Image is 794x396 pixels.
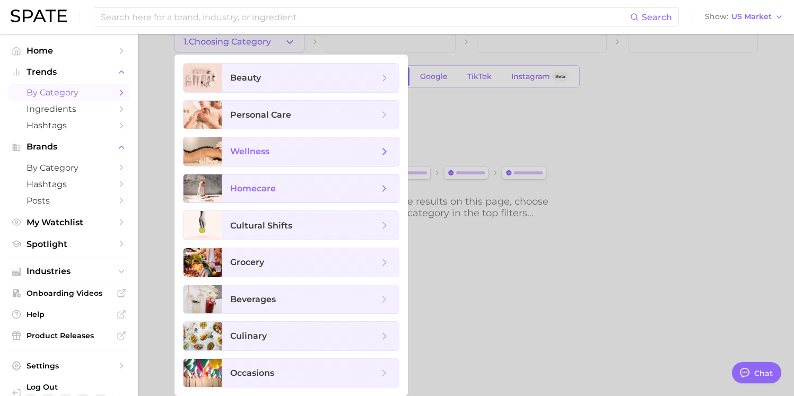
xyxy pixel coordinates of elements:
[731,14,772,20] span: US Market
[230,183,276,193] span: homecare
[230,146,269,156] span: wellness
[27,67,111,77] span: Trends
[230,221,292,231] span: cultural shifts
[230,110,291,120] span: personal care
[8,236,129,252] a: Spotlight
[27,120,111,130] span: Hashtags
[27,142,111,152] span: Brands
[230,257,264,267] span: grocery
[27,382,121,392] span: Log Out
[27,331,111,340] span: Product Releases
[230,331,267,341] span: culinary
[27,104,111,114] span: Ingredients
[27,46,111,56] span: Home
[27,288,111,298] span: Onboarding Videos
[8,160,129,176] a: by Category
[174,55,408,396] ul: 1.Choosing Category
[27,361,111,371] span: Settings
[27,163,111,173] span: by Category
[27,217,111,227] span: My Watchlist
[702,10,786,24] button: ShowUS Market
[27,87,111,98] span: by Category
[8,64,129,80] button: Trends
[642,12,672,22] span: Search
[27,239,111,249] span: Spotlight
[8,42,129,59] a: Home
[8,328,129,344] a: Product Releases
[705,14,728,20] span: Show
[11,10,67,22] img: SPATE
[27,310,111,319] span: Help
[8,306,129,322] a: Help
[8,263,129,279] button: Industries
[8,192,129,209] a: Posts
[8,139,129,155] button: Brands
[8,117,129,134] a: Hashtags
[100,8,630,26] input: Search here for a brand, industry, or ingredient
[8,101,129,117] a: Ingredients
[27,179,111,189] span: Hashtags
[8,176,129,192] a: Hashtags
[8,214,129,231] a: My Watchlist
[230,368,274,378] span: occasions
[8,285,129,301] a: Onboarding Videos
[230,294,276,304] span: beverages
[8,358,129,374] a: Settings
[8,84,129,101] a: by Category
[27,196,111,206] span: Posts
[27,267,111,276] span: Industries
[230,73,261,83] span: beauty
